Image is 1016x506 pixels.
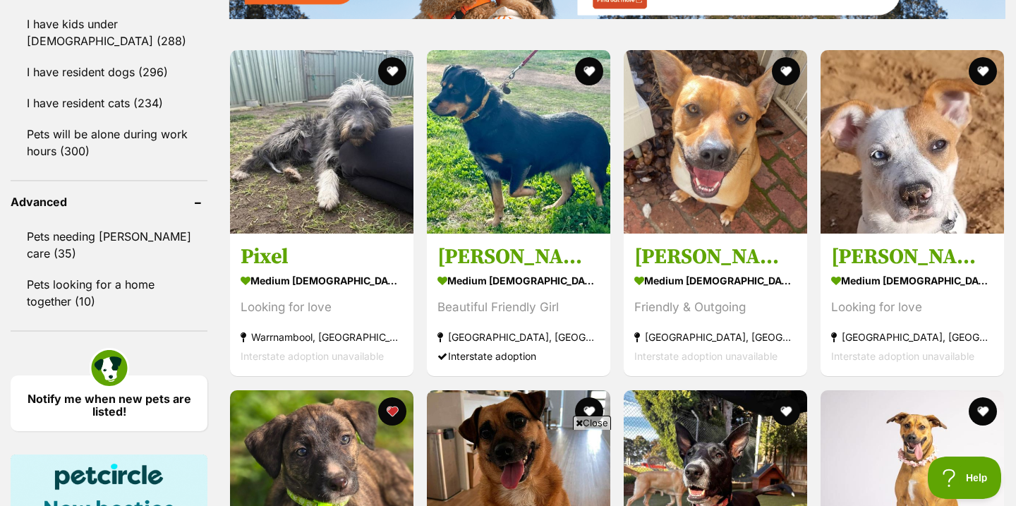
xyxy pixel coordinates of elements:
strong: medium [DEMOGRAPHIC_DATA] Dog [634,271,797,291]
a: I have resident cats (234) [11,88,207,118]
button: favourite [969,57,997,85]
iframe: Help Scout Beacon - Open [928,457,1002,499]
h3: [PERSON_NAME] [634,244,797,271]
div: Beautiful Friendly Girl [437,299,600,318]
img: Pixel - Collie (Rough) Dog [230,50,413,234]
strong: medium [DEMOGRAPHIC_DATA] Dog [831,271,993,291]
h3: [PERSON_NAME] [831,244,993,271]
a: [PERSON_NAME] medium [DEMOGRAPHIC_DATA] Dog Looking for love [GEOGRAPHIC_DATA], [GEOGRAPHIC_DATA]... [821,234,1004,377]
img: Hallie - Australian Cattle Dog x American Staffordshire Terrier Dog [821,50,1004,234]
a: I have resident dogs (296) [11,57,207,87]
div: Looking for love [831,299,993,318]
strong: medium [DEMOGRAPHIC_DATA] Dog [241,271,403,291]
strong: medium [DEMOGRAPHIC_DATA] Dog [437,271,600,291]
a: Pets looking for a home together (10) [11,270,207,316]
img: Kelly - Australian Kelpie Dog [427,50,610,234]
strong: Warrnambool, [GEOGRAPHIC_DATA] [241,328,403,347]
button: favourite [378,57,406,85]
iframe: Advertisement [251,435,765,499]
div: Interstate adoption [437,347,600,366]
strong: [GEOGRAPHIC_DATA], [GEOGRAPHIC_DATA] [634,328,797,347]
span: Interstate adoption unavailable [634,351,778,363]
h3: [PERSON_NAME] [437,244,600,271]
a: Pets will be alone during work hours (300) [11,119,207,166]
button: favourite [969,397,997,426]
img: Ashley Harriet - Australian Kelpie Dog [624,50,807,234]
a: I have kids under [DEMOGRAPHIC_DATA] (288) [11,9,207,56]
a: Pixel medium [DEMOGRAPHIC_DATA] Dog Looking for love Warrnambool, [GEOGRAPHIC_DATA] Interstate ad... [230,234,413,377]
strong: [GEOGRAPHIC_DATA], [GEOGRAPHIC_DATA] [831,328,993,347]
header: Advanced [11,195,207,208]
a: Pets needing [PERSON_NAME] care (35) [11,222,207,268]
strong: [GEOGRAPHIC_DATA], [GEOGRAPHIC_DATA] [437,328,600,347]
div: Looking for love [241,299,403,318]
button: favourite [772,397,800,426]
a: [PERSON_NAME] medium [DEMOGRAPHIC_DATA] Dog Friendly & Outgoing [GEOGRAPHIC_DATA], [GEOGRAPHIC_DA... [624,234,807,377]
h3: Pixel [241,244,403,271]
button: favourite [575,57,603,85]
button: favourite [575,397,603,426]
span: Interstate adoption unavailable [241,351,384,363]
span: Close [573,416,611,430]
button: favourite [378,397,406,426]
a: [PERSON_NAME] medium [DEMOGRAPHIC_DATA] Dog Beautiful Friendly Girl [GEOGRAPHIC_DATA], [GEOGRAPHI... [427,234,610,377]
a: Notify me when new pets are listed! [11,375,207,431]
span: Interstate adoption unavailable [831,351,974,363]
button: favourite [772,57,800,85]
div: Friendly & Outgoing [634,299,797,318]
